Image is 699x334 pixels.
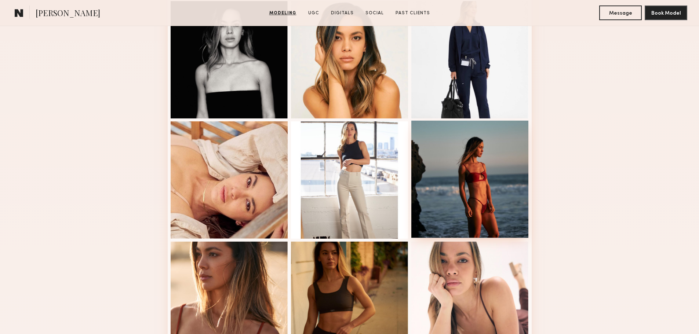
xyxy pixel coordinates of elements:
span: [PERSON_NAME] [36,7,100,20]
button: Message [599,5,642,20]
a: Digitals [328,10,357,16]
a: Past Clients [393,10,433,16]
button: Book Model [645,5,687,20]
a: Book Model [645,10,687,16]
a: Social [363,10,387,16]
a: Modeling [266,10,299,16]
a: UGC [305,10,322,16]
